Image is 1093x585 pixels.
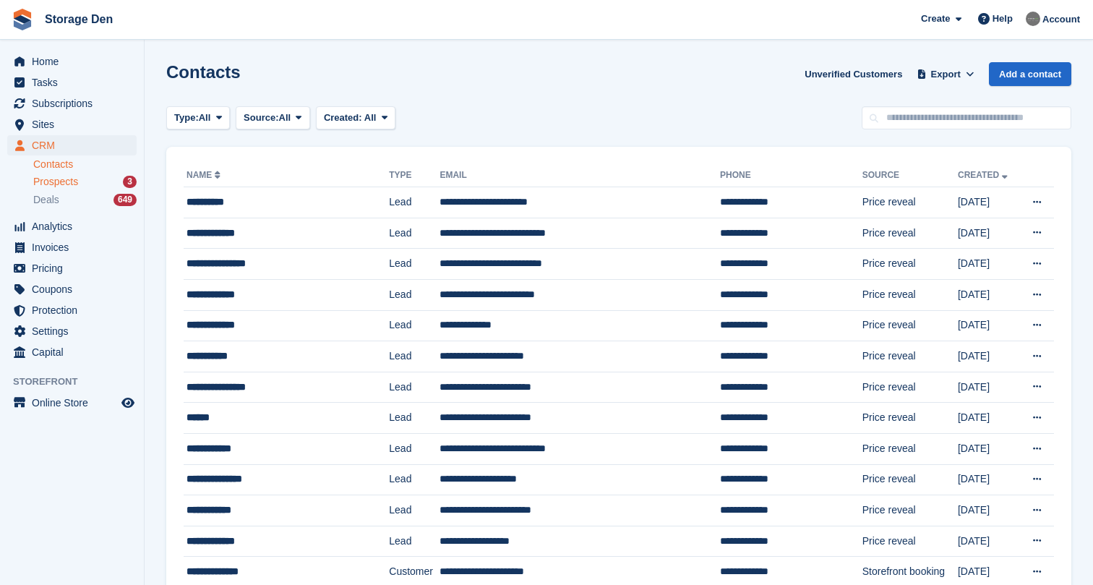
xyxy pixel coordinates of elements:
[989,62,1071,86] a: Add a contact
[32,216,119,236] span: Analytics
[389,164,440,187] th: Type
[958,170,1011,180] a: Created
[7,300,137,320] a: menu
[32,72,119,93] span: Tasks
[316,106,395,130] button: Created: All
[389,187,440,218] td: Lead
[958,341,1019,372] td: [DATE]
[958,464,1019,495] td: [DATE]
[1026,12,1040,26] img: Brian Barbour
[7,279,137,299] a: menu
[32,393,119,413] span: Online Store
[7,258,137,278] a: menu
[862,279,958,310] td: Price reveal
[862,249,958,280] td: Price reveal
[389,464,440,495] td: Lead
[39,7,119,31] a: Storage Den
[389,249,440,280] td: Lead
[7,114,137,134] a: menu
[993,12,1013,26] span: Help
[931,67,961,82] span: Export
[7,237,137,257] a: menu
[7,321,137,341] a: menu
[958,403,1019,434] td: [DATE]
[862,464,958,495] td: Price reveal
[7,72,137,93] a: menu
[7,135,137,155] a: menu
[119,394,137,411] a: Preview store
[32,135,119,155] span: CRM
[32,342,119,362] span: Capital
[389,495,440,526] td: Lead
[32,51,119,72] span: Home
[236,106,310,130] button: Source: All
[958,372,1019,403] td: [DATE]
[244,111,278,125] span: Source:
[958,187,1019,218] td: [DATE]
[958,433,1019,464] td: [DATE]
[33,192,137,208] a: Deals 649
[389,403,440,434] td: Lead
[389,433,440,464] td: Lead
[174,111,199,125] span: Type:
[32,114,119,134] span: Sites
[32,93,119,114] span: Subscriptions
[166,106,230,130] button: Type: All
[389,372,440,403] td: Lead
[958,218,1019,249] td: [DATE]
[862,403,958,434] td: Price reveal
[921,12,950,26] span: Create
[33,158,137,171] a: Contacts
[33,175,78,189] span: Prospects
[7,93,137,114] a: menu
[799,62,908,86] a: Unverified Customers
[187,170,223,180] a: Name
[862,218,958,249] td: Price reveal
[958,526,1019,557] td: [DATE]
[32,300,119,320] span: Protection
[364,112,377,123] span: All
[862,495,958,526] td: Price reveal
[199,111,211,125] span: All
[389,279,440,310] td: Lead
[32,258,119,278] span: Pricing
[958,495,1019,526] td: [DATE]
[862,433,958,464] td: Price reveal
[440,164,720,187] th: Email
[389,341,440,372] td: Lead
[12,9,33,30] img: stora-icon-8386f47178a22dfd0bd8f6a31ec36ba5ce8667c1dd55bd0f319d3a0aa187defe.svg
[279,111,291,125] span: All
[862,526,958,557] td: Price reveal
[324,112,362,123] span: Created:
[166,62,241,82] h1: Contacts
[32,321,119,341] span: Settings
[862,372,958,403] td: Price reveal
[389,218,440,249] td: Lead
[32,279,119,299] span: Coupons
[7,342,137,362] a: menu
[958,279,1019,310] td: [DATE]
[862,310,958,341] td: Price reveal
[32,237,119,257] span: Invoices
[13,375,144,389] span: Storefront
[1042,12,1080,27] span: Account
[720,164,862,187] th: Phone
[862,341,958,372] td: Price reveal
[389,310,440,341] td: Lead
[862,164,958,187] th: Source
[7,51,137,72] a: menu
[33,193,59,207] span: Deals
[862,187,958,218] td: Price reveal
[958,249,1019,280] td: [DATE]
[123,176,137,188] div: 3
[389,526,440,557] td: Lead
[33,174,137,189] a: Prospects 3
[914,62,977,86] button: Export
[7,216,137,236] a: menu
[113,194,137,206] div: 649
[7,393,137,413] a: menu
[958,310,1019,341] td: [DATE]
